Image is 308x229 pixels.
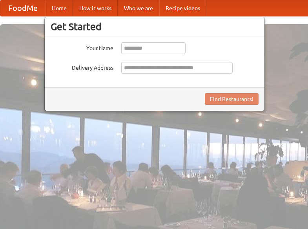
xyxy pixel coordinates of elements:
[51,62,113,72] label: Delivery Address
[46,0,73,16] a: Home
[205,93,259,105] button: Find Restaurants!
[118,0,159,16] a: Who we are
[51,42,113,52] label: Your Name
[159,0,206,16] a: Recipe videos
[73,0,118,16] a: How it works
[0,0,46,16] a: FoodMe
[51,21,259,32] h3: Get Started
